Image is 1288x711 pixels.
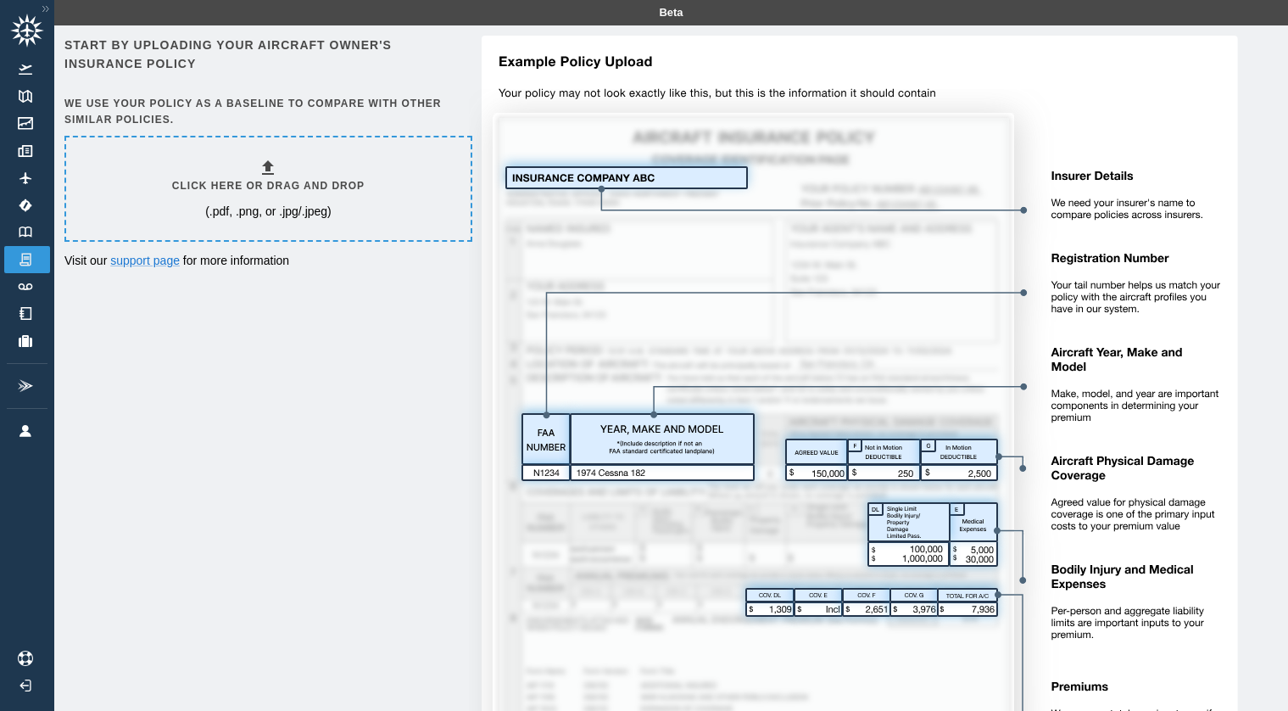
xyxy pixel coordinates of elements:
[110,254,180,267] a: support page
[64,252,469,269] p: Visit our for more information
[64,36,469,74] h6: Start by uploading your aircraft owner's insurance policy
[205,203,332,220] p: (.pdf, .png, or .jpg/.jpeg)
[64,96,469,128] h6: We use your policy as a baseline to compare with other similar policies.
[172,178,365,194] h6: Click here or drag and drop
